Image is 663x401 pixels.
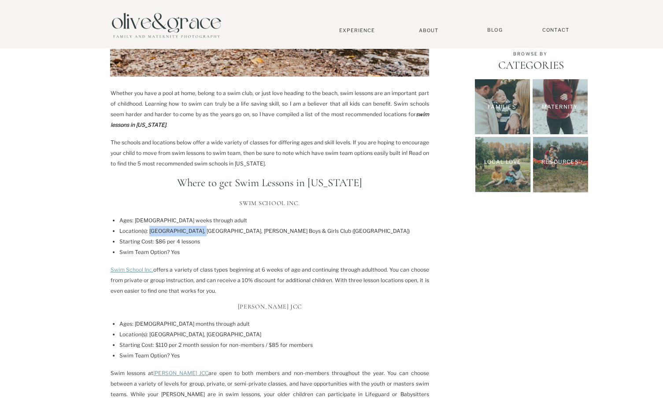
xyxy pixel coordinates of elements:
[111,137,429,169] p: The schools and locations below offer a wide variety of classes for differing ages and skill leve...
[119,340,429,350] li: Starting Cost: $110 per 2 month session for non-members / $85 for members
[119,236,429,247] li: Starting Cost: $86 per 4 lessons
[111,88,429,130] p: Whether you have a pool at home, belong to a swim club, or just love heading to the beach, swim l...
[119,215,429,226] li: Ages: [DEMOGRAPHIC_DATA] weeks through adult
[111,265,429,296] p: offers a variety of class types beginning at 6 weeks of age and continuing through adulthood. You...
[111,266,154,273] a: Swim School Inc.
[119,226,429,236] li: Location(s): [GEOGRAPHIC_DATA], [GEOGRAPHIC_DATA], [PERSON_NAME] Boys & Girls Club ([GEOGRAPHIC_D...
[111,176,429,189] h2: Where to get Swim Lessons in [US_STATE]
[111,200,429,207] h3: Swim School Inc.
[415,27,442,33] a: About
[492,51,569,56] p: browse by
[538,27,574,33] a: Contact
[111,303,429,311] h3: [PERSON_NAME] JCC
[475,103,530,110] a: Families
[119,329,429,340] li: Location(s): [GEOGRAPHIC_DATA], [GEOGRAPHIC_DATA]
[119,247,429,258] li: Swim Team Option? Yes
[328,27,386,33] a: Experience
[153,370,209,376] a: [PERSON_NAME] JCC
[534,103,585,112] a: Maternity
[484,27,506,33] a: BLOG
[483,59,579,72] p: CATEGORIES
[119,319,429,329] li: Ages: [DEMOGRAPHIC_DATA] months through adult
[119,350,429,361] li: Swim Team Option? Yes
[478,158,527,166] a: Local Love
[536,158,585,166] a: Resources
